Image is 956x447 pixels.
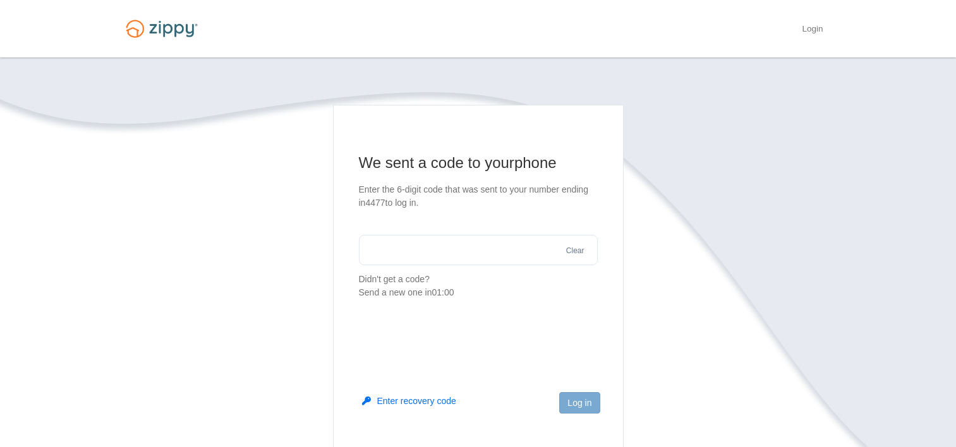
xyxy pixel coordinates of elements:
[359,153,598,173] h1: We sent a code to your phone
[359,286,598,299] div: Send a new one in 01:00
[118,14,205,44] img: Logo
[562,245,588,257] button: Clear
[359,273,598,299] p: Didn't get a code?
[802,24,823,37] a: Login
[359,183,598,210] p: Enter the 6-digit code that was sent to your number ending in 4477 to log in.
[362,395,456,407] button: Enter recovery code
[559,392,600,414] button: Log in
